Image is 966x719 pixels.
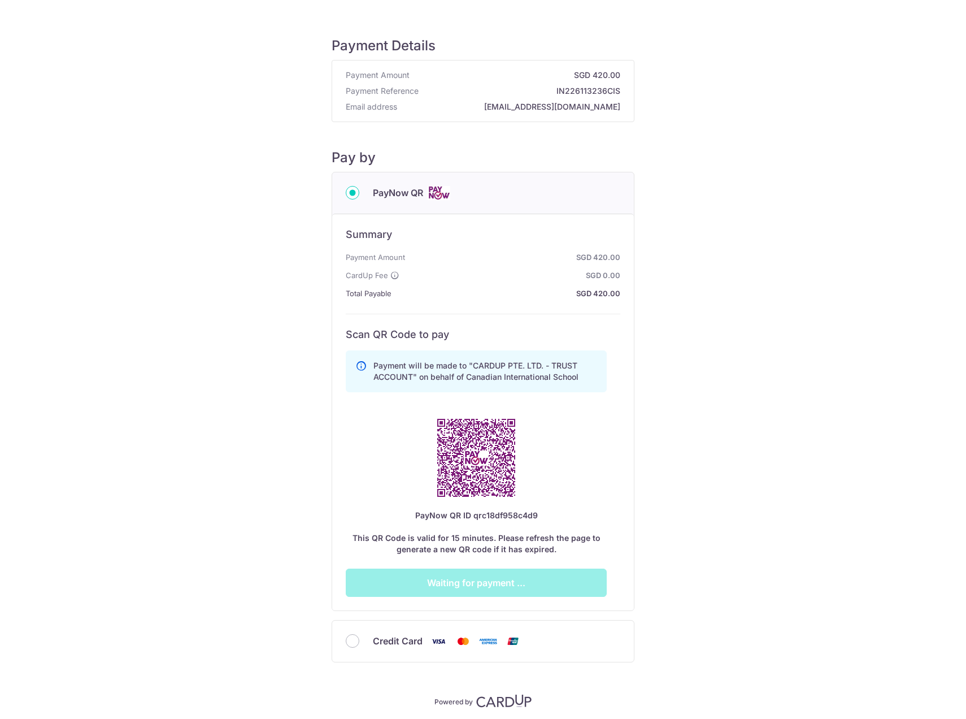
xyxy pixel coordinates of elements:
span: Payment Amount [346,250,405,264]
strong: SGD 420.00 [396,287,620,300]
h5: Pay by [332,149,634,166]
span: Total Payable [346,287,391,300]
span: qrc18df958c4d9 [473,510,538,520]
img: CardUp [476,694,532,708]
div: PayNow QR Cards logo [346,186,620,200]
span: Payment Reference [346,85,419,97]
img: Union Pay [502,634,524,648]
div: This QR Code is valid for 15 minutes. Please refresh the page to generate a new QR code if it has... [346,510,607,555]
strong: SGD 0.00 [404,268,620,282]
span: Email address [346,101,397,112]
span: PayNow QR ID [415,510,471,520]
img: Visa [427,634,450,648]
span: Payment Amount [346,70,410,81]
span: PayNow QR [373,186,423,200]
span: Credit Card [373,634,423,648]
img: American Express [477,634,499,648]
h6: Summary [346,228,620,241]
div: Credit Card Visa Mastercard American Express Union Pay [346,634,620,648]
h5: Payment Details [332,37,634,54]
strong: IN226113236CIS [423,85,620,97]
strong: SGD 420.00 [410,250,620,264]
img: PayNow QR Code [424,406,528,510]
img: Cards logo [428,186,450,200]
strong: [EMAIL_ADDRESS][DOMAIN_NAME] [402,101,620,112]
span: CardUp Fee [346,268,388,282]
p: Payment will be made to "CARDUP PTE. LTD. - TRUST ACCOUNT" on behalf of Canadian International Sc... [373,360,597,383]
p: Powered by [434,695,473,707]
strong: SGD 420.00 [414,70,620,81]
img: Mastercard [452,634,475,648]
h6: Scan QR Code to pay [346,328,620,341]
